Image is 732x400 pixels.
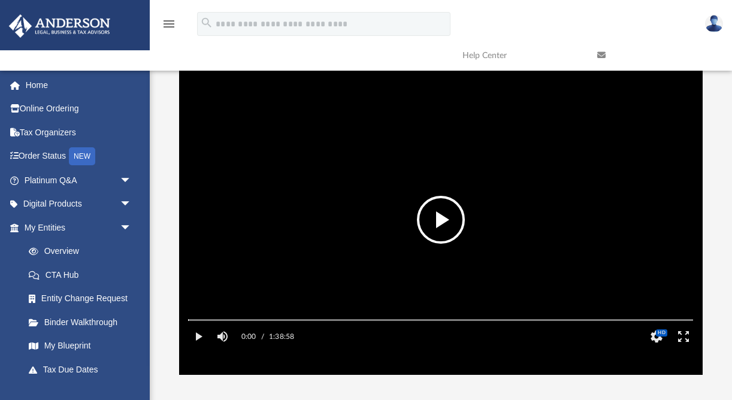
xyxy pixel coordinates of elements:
[212,325,234,349] button: Mute
[162,17,176,31] i: menu
[120,192,144,217] span: arrow_drop_down
[261,325,264,349] span: /
[656,329,667,337] span: HD
[8,168,150,192] a: Platinum Q&Aarrow_drop_down
[5,14,114,38] img: Anderson Advisors Platinum Portal
[69,147,95,165] div: NEW
[8,144,150,169] a: Order StatusNEW
[8,97,150,121] a: Online Ordering
[120,168,144,193] span: arrow_drop_down
[8,192,150,216] a: Digital Productsarrow_drop_down
[179,65,703,374] div: File preview
[8,216,150,240] a: My Entitiesarrow_drop_down
[200,16,213,29] i: search
[17,263,150,287] a: CTA Hub
[241,325,256,349] label: 0:00
[179,315,703,325] div: Media Slider
[8,73,150,97] a: Home
[17,287,150,311] a: Entity Change Request
[8,120,150,144] a: Tax Organizers
[670,325,697,349] button: Enter fullscreen
[179,34,703,375] div: Preview
[269,325,295,349] label: 1:38:58
[643,325,670,349] button: Settings
[453,32,588,79] a: Help Center
[17,310,150,334] a: Binder Walkthrough
[17,334,144,358] a: My Blueprint
[120,216,144,240] span: arrow_drop_down
[17,240,150,263] a: Overview
[17,357,150,381] a: Tax Due Dates
[185,325,212,349] button: Play
[162,23,176,31] a: menu
[705,15,723,32] img: User Pic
